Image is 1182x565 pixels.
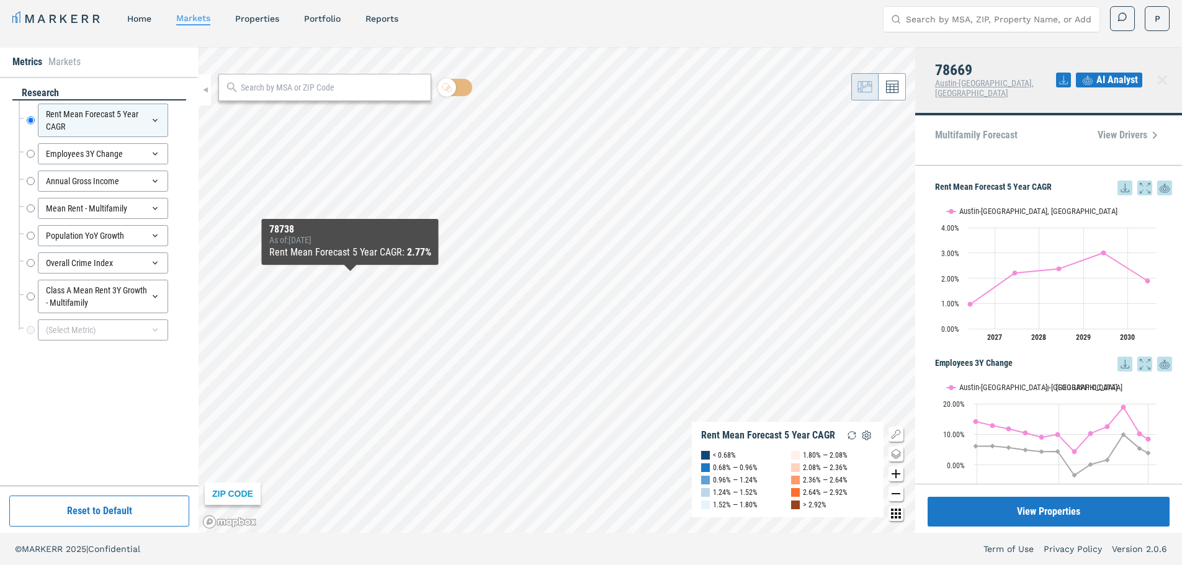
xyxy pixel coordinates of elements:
path: Wednesday, 14 Dec, 18:00, 12.48. Austin-Round Rock, TX. [1105,424,1110,429]
path: Wednesday, 14 Dec, 18:00, 5.66. USA. [1006,445,1011,450]
div: 0.68% — 0.96% [713,461,758,474]
path: Saturday, 14 Dec, 18:00, 5.33. USA. [1137,446,1142,451]
span: Austin-[GEOGRAPHIC_DATA], [GEOGRAPHIC_DATA] [935,78,1034,98]
img: Reload Legend [844,428,859,443]
div: 1.24% — 1.52% [713,486,758,499]
path: Saturday, 14 Jun, 19:00, 8.43. Austin-Round Rock, TX. [1146,437,1151,442]
path: Monday, 14 Dec, 18:00, 6.16. USA. [990,443,995,448]
span: AI Analyst [1096,73,1138,87]
div: Class A Mean Rent 3Y Growth - Multifamily [38,280,168,313]
div: ZIP CODE [205,483,261,505]
div: 0.96% — 1.24% [713,474,758,486]
div: Overall Crime Index [38,252,168,274]
h5: Employees 3Y Change [935,357,1172,371]
button: Other options map button [889,506,903,521]
path: Saturday, 14 Dec, 18:00, 4.39. USA. [1055,449,1060,454]
path: Wednesday, 14 Jun, 19:00, 2.37. Austin-Round Rock, TX. [1057,266,1062,271]
a: Version 2.0.6 [1112,543,1167,555]
div: Map Tooltip Content [269,224,431,260]
text: Austin-[GEOGRAPHIC_DATA], [GEOGRAPHIC_DATA] [959,383,1117,392]
div: Mean Rent - Multifamily [38,198,168,219]
a: MARKERR [12,10,102,27]
p: Multifamily Forecast [935,130,1018,140]
div: Population YoY Growth [38,225,168,246]
path: Monday, 14 Dec, 18:00, 4.32. Austin-Round Rock, TX. [1072,449,1077,454]
span: Confidential [88,544,140,554]
img: Settings [859,428,874,443]
text: 1.00% [941,300,959,308]
b: 2.77% [407,246,431,258]
text: 3.00% [941,249,959,258]
div: Rent Mean Forecast 5 Year CAGR. Highcharts interactive chart. [935,195,1172,350]
button: View Properties [928,497,1170,527]
div: > 2.92% [803,499,826,511]
path: Saturday, 14 Dec, 18:00, 10.16. Austin-Round Rock, TX. [1137,432,1142,437]
text: [GEOGRAPHIC_DATA] [1056,383,1122,392]
path: Tuesday, 14 Dec, 18:00, 0.15. USA. [1088,462,1093,467]
text: 2029 [1076,333,1091,342]
button: Zoom in map button [889,466,903,481]
path: Thursday, 14 Dec, 18:00, 4.88. USA. [1023,448,1028,453]
div: As of : [DATE] [269,235,431,245]
path: Thursday, 14 Jun, 19:00, 3. Austin-Round Rock, TX. [1101,251,1106,256]
h4: 78669 [935,62,1056,78]
button: Zoom out map button [889,486,903,501]
path: Sunday, 14 Jun, 19:00, 0.97. Austin-Round Rock, TX. [968,301,973,306]
path: Monday, 14 Jun, 19:00, 2.2. Austin-Round Rock, TX. [1013,270,1018,275]
text: 0.00% [941,325,959,334]
path: Friday, 14 Dec, 18:00, 9.07. Austin-Round Rock, TX. [1039,435,1044,440]
text: 20.00% [943,400,965,409]
div: Rent Mean Forecast 5 Year CAGR : [269,245,431,260]
text: 2027 [987,333,1002,342]
a: Portfolio [304,14,341,24]
button: Show/Hide Legend Map Button [889,427,903,442]
path: Monday, 14 Dec, 18:00, 12.88. Austin-Round Rock, TX. [990,423,995,428]
input: Search by MSA, ZIP, Property Name, or Address [906,7,1092,32]
div: Employees 3Y Change [38,143,168,164]
button: Reset to Default [9,496,189,527]
div: 2.64% — 2.92% [803,486,848,499]
button: Change style map button [889,447,903,461]
h5: Rent Mean Forecast 5 Year CAGR [935,180,1172,195]
path: Sunday, 14 Dec, 18:00, 14.18. Austin-Round Rock, TX. [974,419,978,424]
div: 2.36% — 2.64% [803,474,848,486]
text: 2028 [1031,333,1046,342]
svg: Interactive chart [935,195,1163,350]
span: © [15,544,22,554]
button: AI Analyst [1076,73,1142,87]
a: properties [235,14,279,24]
a: reports [365,14,398,24]
div: 2.08% — 2.36% [803,461,848,474]
div: 78738 [269,224,431,235]
path: Wednesday, 14 Dec, 18:00, 1.62. USA. [1105,458,1110,463]
text: 2.00% [941,275,959,283]
path: Friday, 14 Dec, 18:00, 4.33. USA. [1039,449,1044,454]
a: Mapbox logo [202,515,257,529]
li: Metrics [12,55,42,69]
path: Friday, 14 Jun, 19:00, 1.89. Austin-Round Rock, TX. [1145,278,1150,283]
div: Annual Gross Income [38,171,168,192]
path: Thursday, 14 Dec, 18:00, 9.94. USA. [1121,432,1126,437]
div: 1.52% — 1.80% [713,499,758,511]
div: < 0.68% [713,449,736,461]
svg: Interactive chart [935,371,1163,527]
div: Rent Mean Forecast 5 Year CAGR [701,429,835,442]
a: Privacy Policy [1044,543,1102,555]
div: (Select Metric) [38,319,168,340]
text: 0.00% [947,461,965,470]
div: 1.80% — 2.08% [803,449,848,461]
a: markets [176,13,210,23]
div: research [12,86,186,100]
span: P [1155,12,1160,25]
text: 10.00% [943,430,965,439]
canvas: Map [199,47,915,533]
li: Markets [48,55,81,69]
path: Monday, 14 Dec, 18:00, -3.37. USA. [1072,473,1077,478]
path: Saturday, 14 Dec, 18:00, 9.94. Austin-Round Rock, TX. [1055,432,1060,437]
input: Search by MSA or ZIP Code [241,81,424,94]
span: MARKERR [22,544,66,554]
a: home [127,14,151,24]
text: 4.00% [941,224,959,233]
text: 2030 [1120,333,1135,342]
